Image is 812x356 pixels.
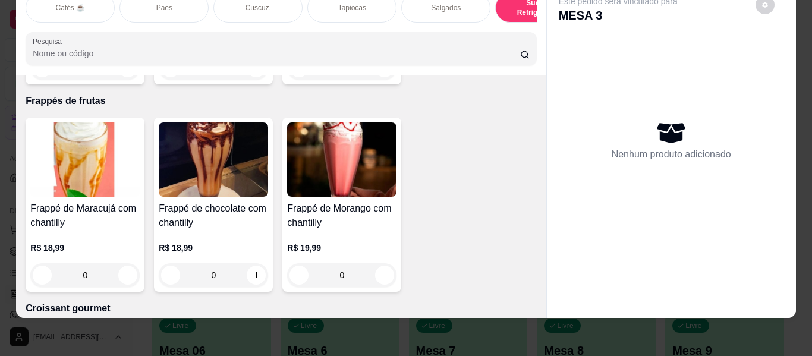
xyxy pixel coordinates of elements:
[33,266,52,285] button: decrease-product-quantity
[612,147,731,162] p: Nenhum produto adicionado
[159,201,268,230] h4: Frappé de chocolate com chantilly
[289,266,309,285] button: decrease-product-quantity
[287,201,396,230] h4: Frappé de Morango com chantilly
[247,266,266,285] button: increase-product-quantity
[26,301,536,316] p: Croissant gourmet
[33,48,520,59] input: Pesquisa
[287,122,396,197] img: product-image
[30,122,140,197] img: product-image
[33,36,66,46] label: Pesquisa
[246,3,271,12] p: Cuscuz.
[431,3,461,12] p: Salgados
[161,266,180,285] button: decrease-product-quantity
[55,3,85,12] p: Cafés ☕
[30,242,140,254] p: R$ 18,99
[375,266,394,285] button: increase-product-quantity
[156,3,172,12] p: Pães
[118,266,137,285] button: increase-product-quantity
[159,122,268,197] img: product-image
[559,7,678,24] p: MESA 3
[26,94,536,108] p: Frappés de frutas
[287,242,396,254] p: R$ 19,99
[338,3,366,12] p: Tapiocas
[159,242,268,254] p: R$ 18,99
[30,201,140,230] h4: Frappé de Maracujá com chantilly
